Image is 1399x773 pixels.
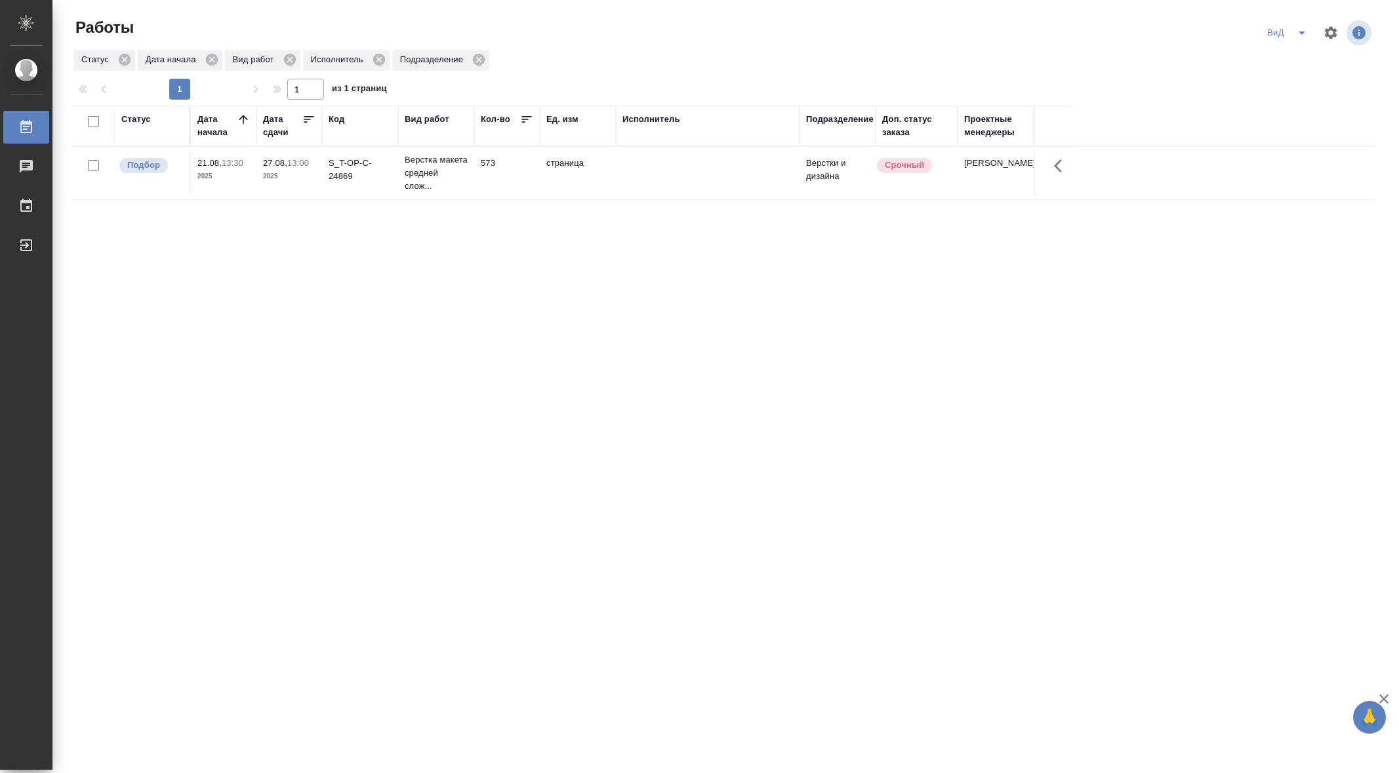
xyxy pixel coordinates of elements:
[197,113,237,139] div: Дата начала
[882,113,951,139] div: Доп. статус заказа
[405,153,468,193] p: Верстка макета средней слож...
[546,113,578,126] div: Ед. изм
[303,50,390,71] div: Исполнитель
[121,113,151,126] div: Статус
[197,158,222,168] p: 21.08,
[118,157,183,174] div: Можно подбирать исполнителей
[474,150,540,196] td: 573
[81,53,113,66] p: Статус
[964,113,1027,139] div: Проектные менеджеры
[72,17,134,38] span: Работы
[197,170,250,183] p: 2025
[392,50,489,71] div: Подразделение
[806,113,874,126] div: Подразделение
[1263,22,1315,43] div: split button
[225,50,300,71] div: Вид работ
[405,113,449,126] div: Вид работ
[329,157,392,183] div: S_T-OP-C-24869
[1358,704,1381,731] span: 🙏
[885,159,924,172] p: Срочный
[481,113,510,126] div: Кол-во
[622,113,680,126] div: Исполнитель
[958,150,1034,196] td: [PERSON_NAME]
[1347,20,1374,45] span: Посмотреть информацию
[73,50,135,71] div: Статус
[287,158,309,168] p: 13:00
[311,53,368,66] p: Исполнитель
[332,81,387,100] span: из 1 страниц
[400,53,468,66] p: Подразделение
[263,158,287,168] p: 27.08,
[540,150,616,196] td: страница
[138,50,222,71] div: Дата начала
[233,53,279,66] p: Вид работ
[800,150,876,196] td: Верстки и дизайна
[127,159,160,172] p: Подбор
[146,53,201,66] p: Дата начала
[329,113,344,126] div: Код
[1353,701,1386,734] button: 🙏
[222,158,243,168] p: 13:30
[1046,150,1078,182] button: Здесь прячутся важные кнопки
[263,113,302,139] div: Дата сдачи
[1315,17,1347,49] span: Настроить таблицу
[263,170,315,183] p: 2025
